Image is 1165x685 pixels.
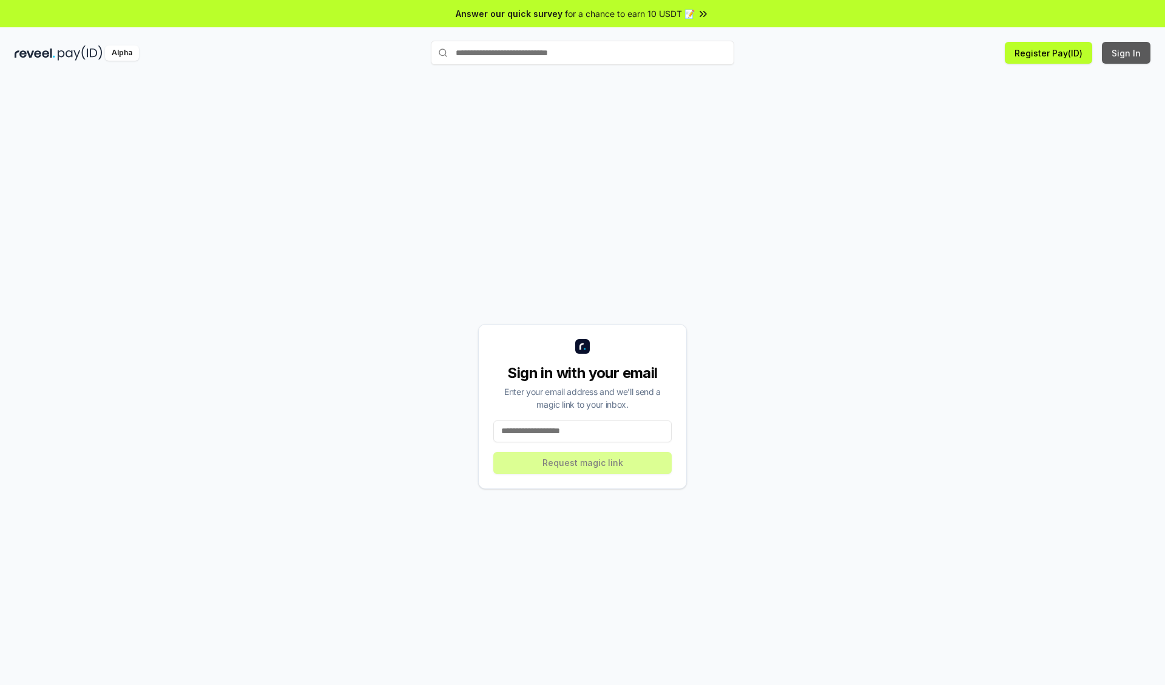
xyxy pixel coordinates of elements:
[493,363,672,383] div: Sign in with your email
[1005,42,1092,64] button: Register Pay(ID)
[565,7,695,20] span: for a chance to earn 10 USDT 📝
[1102,42,1150,64] button: Sign In
[575,339,590,354] img: logo_small
[15,46,55,61] img: reveel_dark
[456,7,562,20] span: Answer our quick survey
[493,385,672,411] div: Enter your email address and we’ll send a magic link to your inbox.
[105,46,139,61] div: Alpha
[58,46,103,61] img: pay_id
